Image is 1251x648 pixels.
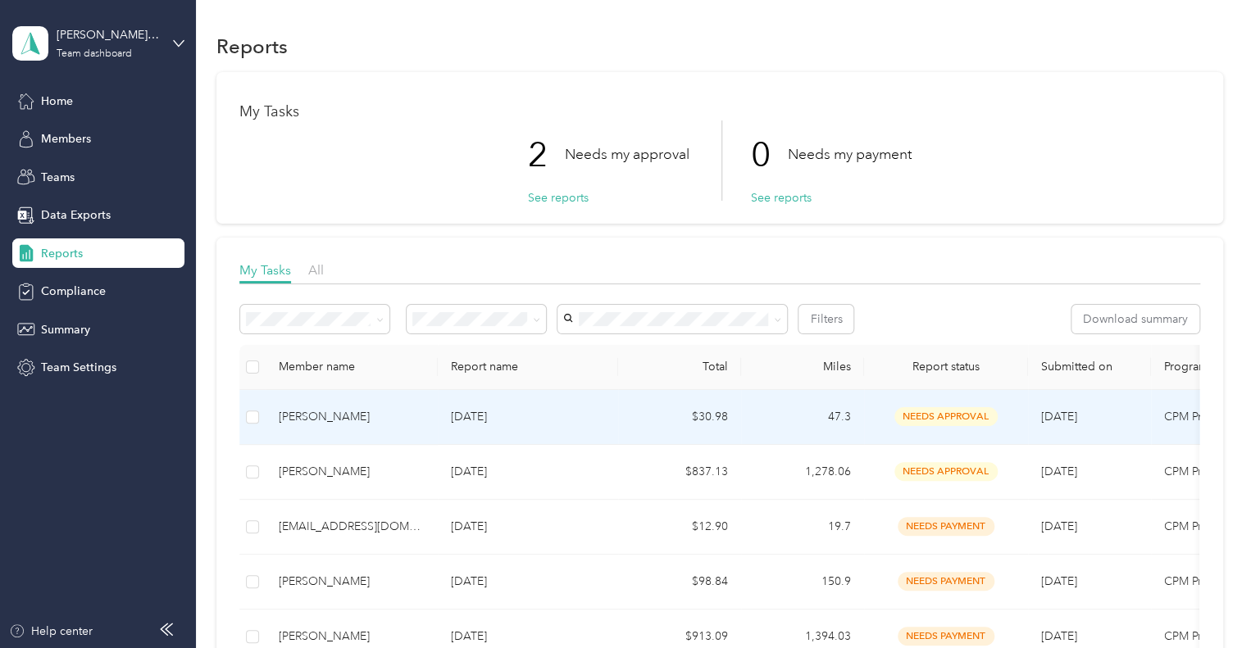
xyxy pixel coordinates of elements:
p: Needs my approval [565,144,689,165]
span: Data Exports [41,206,111,224]
div: [PERSON_NAME] [279,628,425,646]
button: Download summary [1071,305,1199,333]
td: 1,278.06 [741,445,864,500]
div: [PERSON_NAME]'s Team [57,26,159,43]
div: Member name [279,360,425,374]
span: Report status [877,360,1015,374]
div: [PERSON_NAME] [279,573,425,591]
td: 47.3 [741,390,864,445]
span: [DATE] [1041,464,1077,478]
div: Team dashboard [57,49,132,59]
span: needs payment [898,517,994,536]
td: $30.98 [618,390,741,445]
button: See reports [751,189,812,206]
p: [DATE] [451,463,605,481]
th: Submitted on [1028,345,1151,390]
span: needs payment [898,627,994,646]
button: Filters [798,305,853,333]
td: 150.9 [741,555,864,609]
span: [DATE] [1041,574,1077,588]
span: needs payment [898,572,994,591]
span: [DATE] [1041,519,1077,533]
td: $98.84 [618,555,741,609]
th: Report name [438,345,618,390]
h1: My Tasks [239,103,1200,120]
td: 19.7 [741,500,864,555]
span: Reports [41,245,83,262]
td: $12.90 [618,500,741,555]
p: [DATE] [451,518,605,536]
div: Total [631,360,728,374]
span: [DATE] [1041,629,1077,643]
button: Help center [9,623,93,640]
span: Members [41,130,91,147]
span: My Tasks [239,262,291,278]
div: Miles [754,360,851,374]
iframe: Everlance-gr Chat Button Frame [1159,556,1251,648]
span: needs approval [894,462,998,481]
div: [EMAIL_ADDRESS][DOMAIN_NAME] [279,518,425,536]
span: [DATE] [1041,410,1077,424]
button: See reports [528,189,589,206]
span: needs approval [894,407,998,426]
p: Needs my payment [788,144,912,165]
span: All [308,262,324,278]
h1: Reports [216,38,288,55]
p: [DATE] [451,408,605,426]
div: [PERSON_NAME] [279,463,425,481]
p: 0 [751,120,788,189]
span: Compliance [41,283,106,300]
td: $837.13 [618,445,741,500]
span: Summary [41,321,90,338]
th: Member name [266,345,438,390]
p: 2 [528,120,565,189]
p: [DATE] [451,573,605,591]
span: Home [41,93,73,110]
div: [PERSON_NAME] [279,408,425,426]
span: Teams [41,169,75,186]
span: Team Settings [41,359,116,376]
p: [DATE] [451,628,605,646]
